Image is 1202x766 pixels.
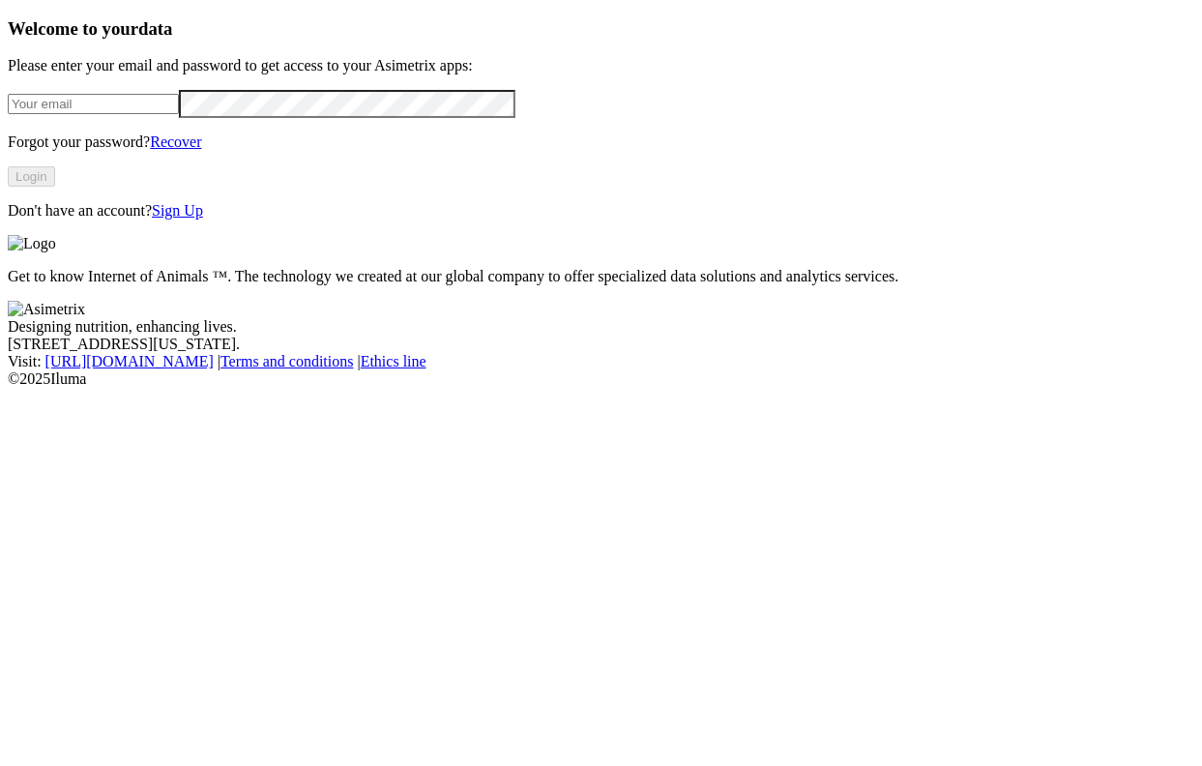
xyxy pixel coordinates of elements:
[8,268,1194,285] p: Get to know Internet of Animals ™. The technology we created at our global company to offer speci...
[8,202,1194,220] p: Don't have an account?
[152,202,203,219] a: Sign Up
[8,353,1194,370] div: Visit : | |
[138,18,172,39] span: data
[8,57,1194,74] p: Please enter your email and password to get access to your Asimetrix apps:
[8,18,1194,40] h3: Welcome to your
[8,370,1194,388] div: © 2025 Iluma
[220,353,354,369] a: Terms and conditions
[8,133,1194,151] p: Forgot your password?
[8,166,55,187] button: Login
[8,235,56,252] img: Logo
[8,94,179,114] input: Your email
[45,353,214,369] a: [URL][DOMAIN_NAME]
[8,336,1194,353] div: [STREET_ADDRESS][US_STATE].
[8,318,1194,336] div: Designing nutrition, enhancing lives.
[150,133,201,150] a: Recover
[361,353,426,369] a: Ethics line
[8,301,85,318] img: Asimetrix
